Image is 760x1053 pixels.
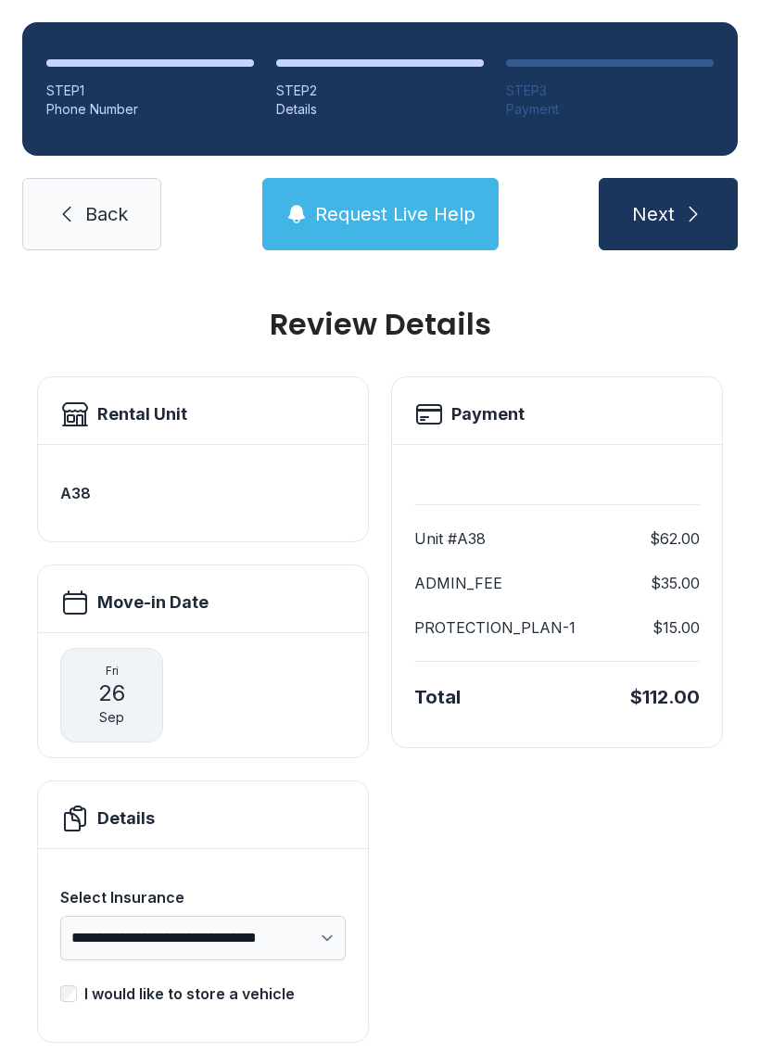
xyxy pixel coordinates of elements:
dt: PROTECTION_PLAN-1 [414,616,576,639]
span: 26 [98,679,125,708]
div: STEP 1 [46,82,254,100]
div: Select Insurance [60,886,346,908]
span: Back [85,201,128,227]
dd: $15.00 [652,616,700,639]
div: $112.00 [630,684,700,710]
span: Request Live Help [315,201,475,227]
h2: Payment [451,401,525,427]
div: Total [414,684,461,710]
h2: Move-in Date [97,590,209,615]
span: Fri [106,664,119,679]
dt: Unit #A38 [414,527,486,550]
span: Sep [99,708,124,727]
dd: $35.00 [651,572,700,594]
div: STEP 2 [276,82,484,100]
h2: Rental Unit [97,401,187,427]
div: Details [276,100,484,119]
span: Next [632,201,675,227]
div: Phone Number [46,100,254,119]
div: Payment [506,100,714,119]
div: I would like to store a vehicle [84,983,295,1005]
div: STEP 3 [506,82,714,100]
dt: ADMIN_FEE [414,572,502,594]
h2: Details [97,806,155,831]
h3: A38 [60,482,346,504]
h1: Review Details [37,310,723,339]
dd: $62.00 [650,527,700,550]
select: Select Insurance [60,916,346,960]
